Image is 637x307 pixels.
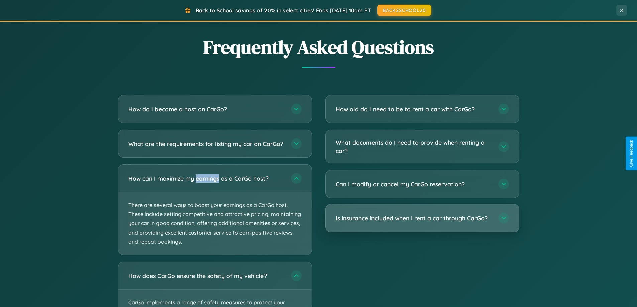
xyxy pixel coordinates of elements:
h3: Can I modify or cancel my CarGo reservation? [336,180,492,188]
h3: What documents do I need to provide when renting a car? [336,138,492,155]
h3: How can I maximize my earnings as a CarGo host? [128,174,284,183]
button: BACK2SCHOOL20 [377,5,431,16]
h3: How old do I need to be to rent a car with CarGo? [336,105,492,113]
div: Give Feedback [629,140,634,167]
p: There are several ways to boost your earnings as a CarGo host. These include setting competitive ... [118,192,312,255]
h3: Is insurance included when I rent a car through CarGo? [336,214,492,222]
h3: What are the requirements for listing my car on CarGo? [128,140,284,148]
h3: How does CarGo ensure the safety of my vehicle? [128,272,284,280]
h3: How do I become a host on CarGo? [128,105,284,113]
span: Back to School savings of 20% in select cities! Ends [DATE] 10am PT. [196,7,372,14]
h2: Frequently Asked Questions [118,34,519,60]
